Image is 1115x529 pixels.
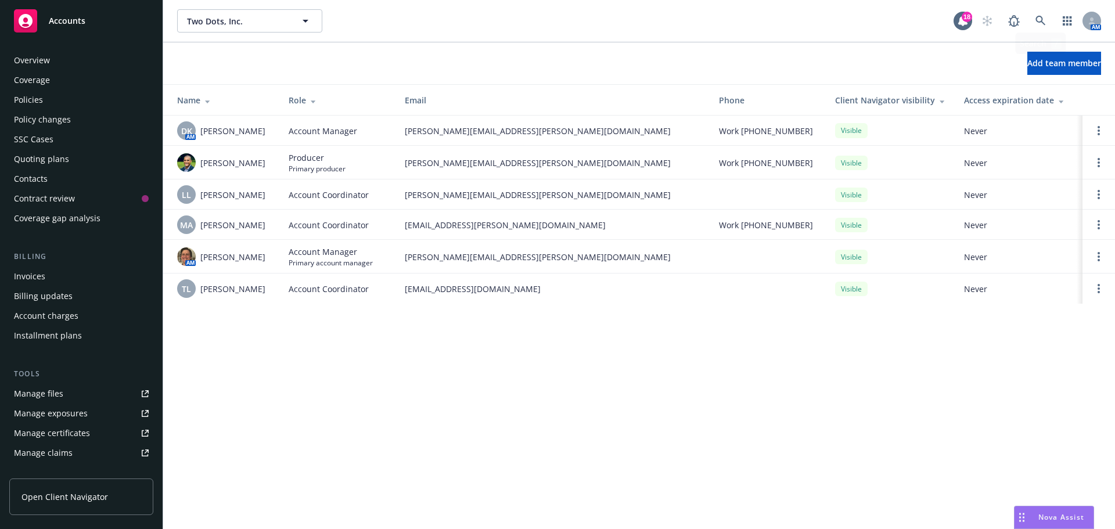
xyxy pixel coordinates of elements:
span: Never [964,251,1073,263]
a: Open options [1092,218,1106,232]
span: Primary producer [289,164,346,174]
span: Account Coordinator [289,189,369,201]
a: Account charges [9,307,153,325]
span: Accounts [49,16,85,26]
span: Account Coordinator [289,283,369,295]
span: Work [PHONE_NUMBER] [719,219,813,231]
a: Contract review [9,189,153,208]
a: Policies [9,91,153,109]
span: Two Dots, Inc. [187,15,287,27]
a: Search [1029,9,1052,33]
span: [PERSON_NAME][EMAIL_ADDRESS][PERSON_NAME][DOMAIN_NAME] [405,189,700,201]
div: Policy changes [14,110,71,129]
span: Account Manager [289,125,357,137]
div: Manage files [14,384,63,403]
a: Manage BORs [9,463,153,482]
span: TL [182,283,191,295]
a: Manage exposures [9,404,153,423]
span: Work [PHONE_NUMBER] [719,157,813,169]
div: Visible [835,188,868,202]
span: Account Manager [289,246,373,258]
div: Email [405,94,700,106]
div: Phone [719,94,817,106]
a: Open options [1092,124,1106,138]
div: Manage claims [14,444,73,462]
div: Overview [14,51,50,70]
span: Open Client Navigator [21,491,108,503]
div: Manage certificates [14,424,90,442]
span: [PERSON_NAME] [200,219,265,231]
a: Manage certificates [9,424,153,442]
div: SSC Cases [14,130,53,149]
a: Billing updates [9,287,153,305]
span: Add team member [1027,57,1101,69]
span: [PERSON_NAME] [200,251,265,263]
div: Client Navigator visibility [835,94,945,106]
span: [PERSON_NAME] [200,189,265,201]
a: Manage files [9,384,153,403]
span: [EMAIL_ADDRESS][DOMAIN_NAME] [405,283,700,295]
a: Open options [1092,282,1106,296]
div: Visible [835,218,868,232]
div: Role [289,94,386,106]
a: Contacts [9,170,153,188]
img: photo [177,153,196,172]
a: Accounts [9,5,153,37]
span: [EMAIL_ADDRESS][PERSON_NAME][DOMAIN_NAME] [405,219,700,231]
div: Visible [835,282,868,296]
div: Installment plans [14,326,82,345]
a: Start snowing [976,9,999,33]
div: Account charges [14,307,78,325]
span: Work [PHONE_NUMBER] [719,125,813,137]
a: Invoices [9,267,153,286]
div: Invoices [14,267,45,286]
div: Billing [9,251,153,262]
div: Billing updates [14,287,73,305]
span: Account Coordinator [289,219,369,231]
div: Drag to move [1015,506,1029,528]
div: Access expiration date [964,94,1073,106]
a: SSC Cases [9,130,153,149]
button: Two Dots, Inc. [177,9,322,33]
a: Switch app [1056,9,1079,33]
span: Producer [289,152,346,164]
a: Policy changes [9,110,153,129]
span: [PERSON_NAME][EMAIL_ADDRESS][PERSON_NAME][DOMAIN_NAME] [405,125,700,137]
span: Never [964,189,1073,201]
div: Coverage gap analysis [14,209,100,228]
span: Never [964,157,1073,169]
span: Primary account manager [289,258,373,268]
button: Nova Assist [1014,506,1094,529]
div: Contacts [14,170,48,188]
div: Coverage [14,71,50,89]
span: Never [964,219,1073,231]
button: Add team member [1027,52,1101,75]
span: [PERSON_NAME] [200,125,265,137]
div: Manage BORs [14,463,69,482]
a: Manage claims [9,444,153,462]
a: Overview [9,51,153,70]
span: MA [180,219,193,231]
span: LL [182,189,191,201]
span: [PERSON_NAME][EMAIL_ADDRESS][PERSON_NAME][DOMAIN_NAME] [405,157,700,169]
a: Coverage [9,71,153,89]
div: Quoting plans [14,150,69,168]
div: Visible [835,250,868,264]
div: Visible [835,123,868,138]
a: Open options [1092,156,1106,170]
a: Quoting plans [9,150,153,168]
a: Installment plans [9,326,153,345]
div: Visible [835,156,868,170]
div: Tools [9,368,153,380]
div: 18 [962,12,972,22]
span: [PERSON_NAME] [200,157,265,169]
span: DK [181,125,192,137]
span: [PERSON_NAME][EMAIL_ADDRESS][PERSON_NAME][DOMAIN_NAME] [405,251,700,263]
span: [PERSON_NAME] [200,283,265,295]
a: Report a Bug [1002,9,1026,33]
div: Contract review [14,189,75,208]
span: Never [964,283,1073,295]
span: Nova Assist [1038,512,1084,522]
a: Open options [1092,188,1106,201]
